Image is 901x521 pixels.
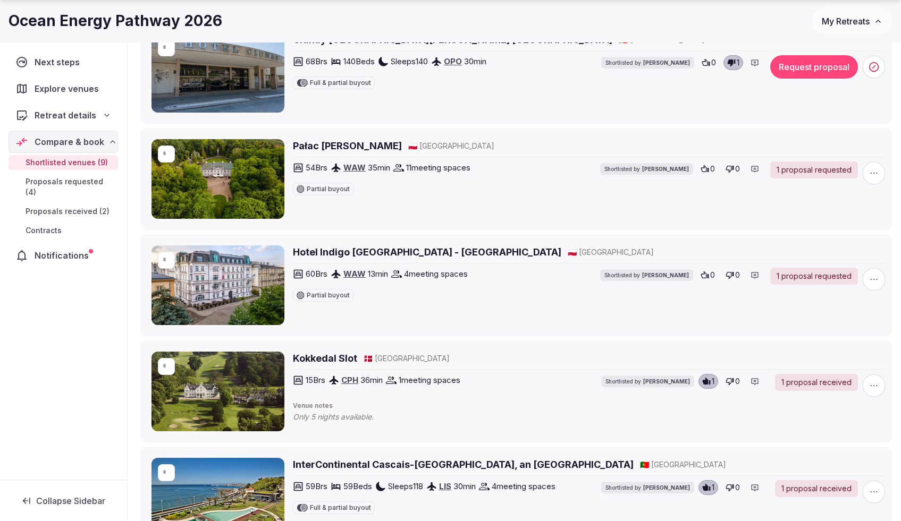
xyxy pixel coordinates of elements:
[464,56,486,67] span: 30 min
[151,33,284,113] img: Cidnay Santo Tirso Charming Hotel & Executive Center
[293,458,634,471] a: InterContinental Cascais-[GEOGRAPHIC_DATA], an [GEOGRAPHIC_DATA]
[722,374,743,389] button: 0
[9,155,118,170] a: Shortlisted venues (9)
[722,268,743,283] button: 0
[812,8,892,35] button: My Retreats
[36,496,105,506] span: Collapse Sidebar
[399,374,460,386] span: 1 meeting spaces
[307,292,350,298] span: Partial buyout
[306,162,327,173] span: 54 Brs
[368,162,390,173] span: 35 min
[408,141,417,150] span: 🇵🇱
[770,268,858,285] a: 1 proposal requested
[293,245,561,259] a: Hotel Indigo [GEOGRAPHIC_DATA] - [GEOGRAPHIC_DATA]
[293,402,886,411] span: Venue notes
[492,481,555,492] span: 4 meeting spaces
[710,270,715,280] span: 0
[770,55,858,79] button: Request proposal
[579,247,654,258] span: [GEOGRAPHIC_DATA]
[151,352,284,431] img: Kokkedal Slot
[722,480,743,495] button: 0
[360,374,383,386] span: 36 min
[642,271,689,279] span: [PERSON_NAME]
[35,109,96,122] span: Retreat details
[391,56,428,67] span: Sleeps 140
[453,481,476,492] span: 30 min
[710,164,715,174] span: 0
[306,268,327,279] span: 60 Brs
[735,376,740,387] span: 0
[711,57,716,68] span: 0
[735,164,740,174] span: 0
[601,375,694,387] div: Shortlisted by
[293,352,357,365] a: Kokkedal Slot
[600,269,693,281] div: Shortlisted by
[26,157,108,168] span: Shortlisted venues (9)
[640,460,649,469] span: 🇵🇹
[35,249,93,262] span: Notifications
[643,378,690,385] span: [PERSON_NAME]
[307,186,350,192] span: Partial buyout
[364,354,373,363] span: 🇩🇰
[375,353,450,364] span: [GEOGRAPHIC_DATA]
[775,480,858,497] a: 1 proposal received
[723,55,743,70] button: 1
[26,225,62,236] span: Contracts
[568,247,577,258] button: 🇵🇱
[364,353,373,364] button: 🇩🇰
[775,374,858,391] div: 1 proposal received
[642,165,689,173] span: [PERSON_NAME]
[306,56,327,67] span: 68 Brs
[388,481,423,492] span: Sleeps 118
[35,56,84,69] span: Next steps
[697,161,718,176] button: 0
[640,459,649,470] button: 🇵🇹
[306,481,327,492] span: 59 Brs
[9,489,118,513] button: Collapse Sidebar
[368,268,388,279] span: 13 min
[310,505,371,511] span: Full & partial buyout
[151,245,284,325] img: Hotel Indigo Warsaw - Nowy Swiat
[722,161,743,176] button: 0
[600,163,693,175] div: Shortlisted by
[698,374,718,389] button: 1
[343,481,372,492] span: 59 Beds
[151,139,284,219] img: Pałac Mała Wieś
[643,59,690,66] span: [PERSON_NAME]
[698,480,718,495] button: 1
[35,82,103,95] span: Explore venues
[9,78,118,100] a: Explore venues
[568,247,577,257] span: 🇵🇱
[9,51,118,73] a: Next steps
[408,141,417,151] button: 🇵🇱
[306,374,325,386] span: 15 Brs
[601,57,694,69] div: Shortlisted by
[822,16,870,27] span: My Retreats
[601,482,694,493] div: Shortlisted by
[9,244,118,267] a: Notifications
[9,204,118,219] a: Proposals received (2)
[419,141,494,151] span: [GEOGRAPHIC_DATA]
[35,135,104,148] span: Compare & book
[770,161,858,178] a: 1 proposal requested
[26,206,110,217] span: Proposals received (2)
[9,174,118,200] a: Proposals requested (4)
[697,268,718,283] button: 0
[26,176,114,198] span: Proposals requested (4)
[712,482,714,493] span: 1
[712,376,714,387] span: 1
[406,162,470,173] span: 11 meeting spaces
[310,80,371,86] span: Full & partial buyout
[735,270,740,280] span: 0
[698,55,719,70] button: 0
[293,139,402,152] a: Pałac [PERSON_NAME]
[9,223,118,238] a: Contracts
[651,459,726,470] span: [GEOGRAPHIC_DATA]
[439,481,451,491] a: LIS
